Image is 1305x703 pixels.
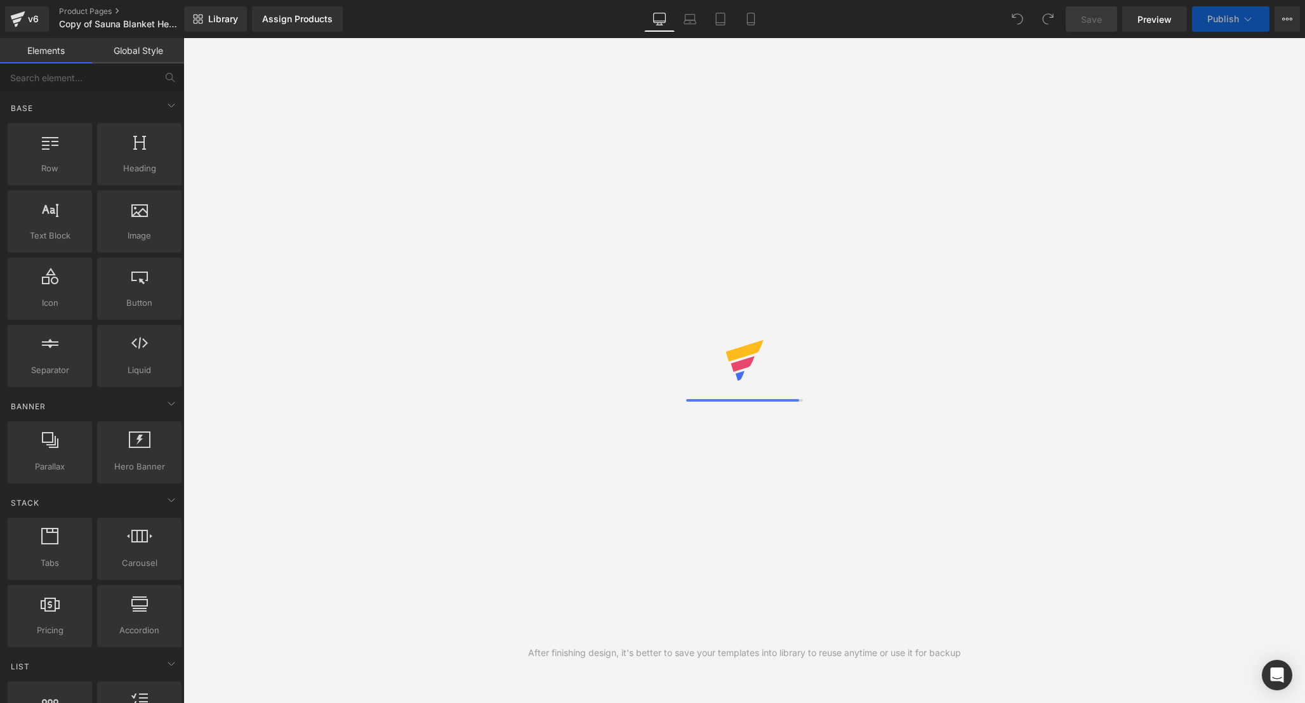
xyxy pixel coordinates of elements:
[25,11,41,27] div: v6
[10,497,41,509] span: Stack
[10,102,34,114] span: Base
[675,6,705,32] a: Laptop
[1137,13,1172,26] span: Preview
[59,6,205,16] a: Product Pages
[1035,6,1061,32] button: Redo
[1207,14,1239,24] span: Publish
[1262,660,1292,690] div: Open Intercom Messenger
[1081,13,1102,26] span: Save
[10,400,47,412] span: Banner
[11,296,88,310] span: Icon
[59,19,181,29] span: Copy of Sauna Blanket Healifeco-Nur
[184,6,247,32] a: New Library
[1275,6,1300,32] button: More
[101,162,178,175] span: Heading
[101,556,178,570] span: Carousel
[11,364,88,377] span: Separator
[11,229,88,242] span: Text Block
[262,14,333,24] div: Assign Products
[101,296,178,310] span: Button
[101,229,178,242] span: Image
[101,624,178,637] span: Accordion
[1122,6,1187,32] a: Preview
[11,556,88,570] span: Tabs
[92,38,184,63] a: Global Style
[1192,6,1269,32] button: Publish
[10,660,31,673] span: List
[11,162,88,175] span: Row
[11,460,88,473] span: Parallax
[11,624,88,637] span: Pricing
[528,646,961,660] div: After finishing design, it's better to save your templates into library to reuse anytime or use i...
[644,6,675,32] a: Desktop
[736,6,766,32] a: Mobile
[705,6,736,32] a: Tablet
[101,460,178,473] span: Hero Banner
[208,13,238,25] span: Library
[1005,6,1030,32] button: Undo
[5,6,49,32] a: v6
[101,364,178,377] span: Liquid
